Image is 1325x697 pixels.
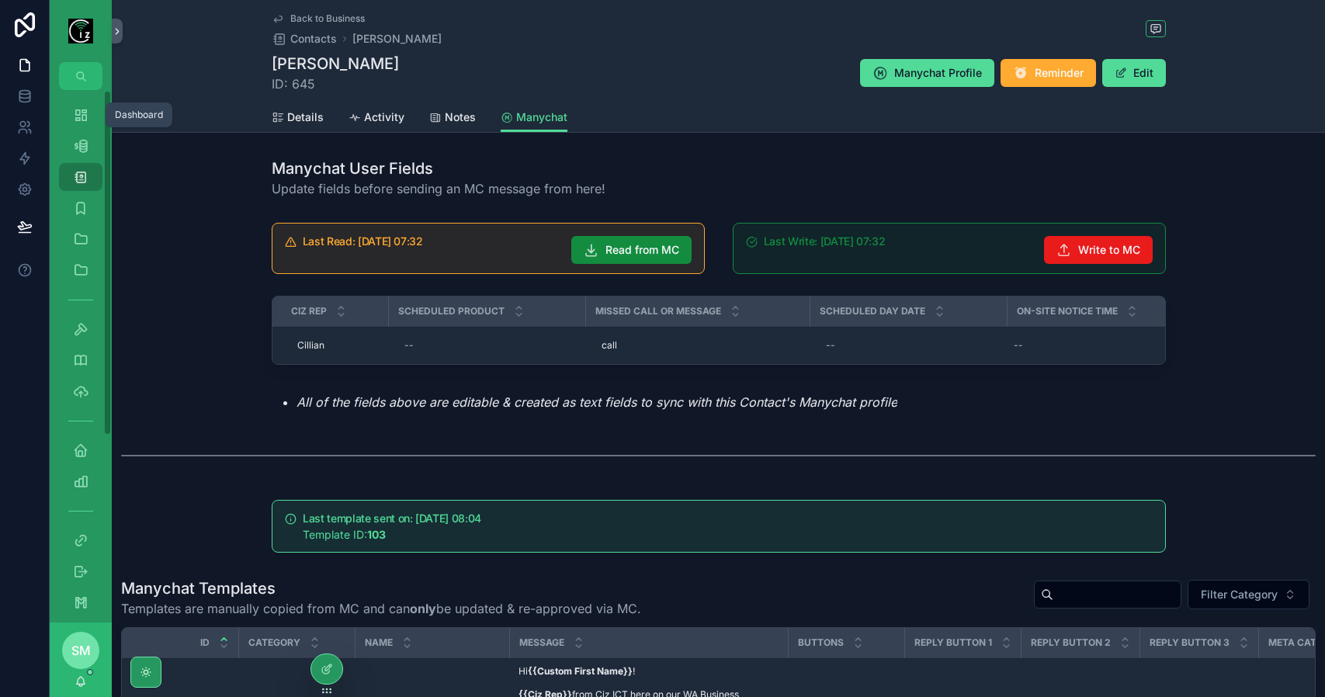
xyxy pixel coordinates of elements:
[602,339,617,352] span: call
[1201,587,1278,602] span: Filter Category
[303,236,559,247] h5: Last Read: 12/09/2025 07:32
[519,664,779,678] p: Hi !
[410,601,436,616] strong: only
[798,636,844,649] span: Buttons
[290,31,337,47] span: Contacts
[272,12,365,25] a: Back to Business
[115,109,163,121] div: Dashboard
[860,59,994,87] button: Manychat Profile
[1017,305,1118,317] span: On-site Notice Time
[290,12,365,25] span: Back to Business
[1188,580,1309,609] button: Select Button
[349,103,404,134] a: Activity
[121,599,641,618] span: Templates are manually copied from MC and can be updated & re-approved via MC.
[571,236,692,264] button: Read from MC
[826,339,835,352] div: --
[272,103,324,134] a: Details
[605,242,679,258] span: Read from MC
[894,65,982,81] span: Manychat Profile
[398,305,505,317] span: Scheduled Product
[287,109,324,125] span: Details
[914,636,992,649] span: Reply Button 1
[303,513,1152,524] h5: Last template sent on: 12/09/2025 08:04
[200,636,210,649] span: ID
[1031,636,1111,649] span: Reply Button 2
[429,103,476,134] a: Notes
[272,53,399,75] h1: [PERSON_NAME]
[297,394,897,410] em: All of the fields above are editable & created as text fields to sync with this Contact's Manycha...
[1014,339,1023,352] div: --
[764,236,1032,247] h5: Last Write: 12/09/2025 07:32
[352,31,442,47] a: [PERSON_NAME]
[71,641,91,660] span: SM
[272,31,337,47] a: Contacts
[1150,636,1230,649] span: Reply Button 3
[303,528,386,541] span: Template ID:
[595,305,721,317] span: Missed Call or Message
[1001,59,1096,87] button: Reminder
[272,179,605,198] span: Update fields before sending an MC message from here!
[297,339,324,352] span: Cillian
[404,339,414,352] div: --
[501,103,567,133] a: Manychat
[365,636,393,649] span: Name
[121,577,641,599] h1: Manychat Templates
[1035,65,1084,81] span: Reminder
[272,158,605,179] h1: Manychat User Fields
[248,636,300,649] span: Category
[272,75,399,93] span: ID: 645
[528,665,633,677] strong: {{Custom First Name}}
[50,90,112,622] div: scrollable content
[820,305,925,317] span: Scheduled Day Date
[303,527,1152,543] div: Template ID: **103**
[367,528,386,541] strong: 103
[445,109,476,125] span: Notes
[364,109,404,125] span: Activity
[1078,242,1140,258] span: Write to MC
[516,109,567,125] span: Manychat
[1102,59,1166,87] button: Edit
[68,19,93,43] img: App logo
[519,636,564,649] span: Message
[291,305,327,317] span: CIz Rep
[1044,236,1153,264] button: Write to MC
